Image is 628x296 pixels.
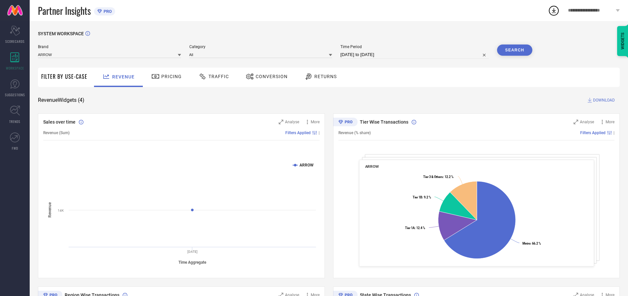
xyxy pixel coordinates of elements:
tspan: Revenue [47,202,52,218]
span: Sales over time [43,119,76,125]
span: Category [189,44,332,49]
text: : 12.2 % [423,175,454,179]
span: Brand [38,44,181,49]
span: WORKSPACE [6,66,24,71]
input: Select time period [340,51,489,59]
text: : 9.2 % [413,195,431,199]
text: : 66.2 % [522,242,541,245]
tspan: Tier 1B [413,195,422,199]
span: Traffic [208,74,229,79]
tspan: Tier 1A [405,226,415,230]
span: | [319,131,320,135]
span: ARROW [365,164,379,169]
text: 14K [58,209,64,212]
span: Tier Wise Transactions [360,119,408,125]
span: Analyse [285,120,299,124]
span: Filters Applied [285,131,311,135]
div: Open download list [548,5,560,16]
text: : 12.4 % [405,226,425,230]
span: Partner Insights [38,4,91,17]
span: Analyse [580,120,594,124]
svg: Zoom [279,120,283,124]
span: Conversion [256,74,288,79]
tspan: Tier 3 & Others [423,175,443,179]
button: Search [497,44,533,56]
span: SCORECARDS [5,39,25,44]
span: TRENDS [9,119,20,124]
span: SUGGESTIONS [5,92,25,97]
tspan: Metro [522,242,530,245]
text: ARROW [299,163,314,167]
span: Revenue (% share) [338,131,371,135]
span: DOWNLOAD [593,97,615,104]
span: More [606,120,614,124]
text: [DATE] [187,250,198,253]
span: Filter By Use-Case [41,73,87,80]
div: Premium [333,118,358,128]
span: Revenue Widgets ( 4 ) [38,97,84,104]
span: Pricing [161,74,182,79]
span: Filters Applied [580,131,606,135]
span: Time Period [340,44,489,49]
span: | [613,131,614,135]
span: SYSTEM WORKSPACE [38,31,84,36]
svg: Zoom [574,120,578,124]
span: PRO [102,9,112,14]
span: FWD [12,146,18,151]
span: Revenue (Sum) [43,131,70,135]
span: More [311,120,320,124]
tspan: Time Aggregate [178,260,206,265]
span: Revenue [112,74,135,79]
span: Returns [314,74,337,79]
